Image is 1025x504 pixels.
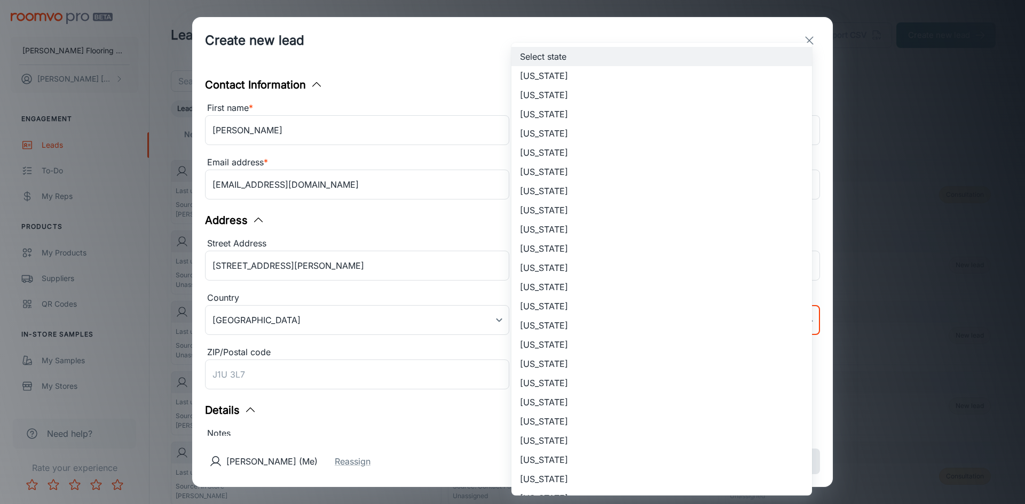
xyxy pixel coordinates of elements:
[511,431,812,450] li: [US_STATE]
[511,143,812,162] li: [US_STATE]
[511,66,812,85] li: [US_STATE]
[511,412,812,431] li: [US_STATE]
[511,258,812,277] li: [US_STATE]
[511,393,812,412] li: [US_STATE]
[511,239,812,258] li: [US_STATE]
[511,85,812,105] li: [US_STATE]
[511,220,812,239] li: [US_STATE]
[511,354,812,373] li: [US_STATE]
[511,277,812,297] li: [US_STATE]
[511,124,812,143] li: [US_STATE]
[511,47,812,66] li: Select state
[511,201,812,220] li: [US_STATE]
[511,297,812,316] li: [US_STATE]
[511,469,812,489] li: [US_STATE]
[511,335,812,354] li: [US_STATE]
[511,181,812,201] li: [US_STATE]
[511,162,812,181] li: [US_STATE]
[511,316,812,335] li: [US_STATE]
[511,450,812,469] li: [US_STATE]
[511,373,812,393] li: [US_STATE]
[511,105,812,124] li: [US_STATE]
